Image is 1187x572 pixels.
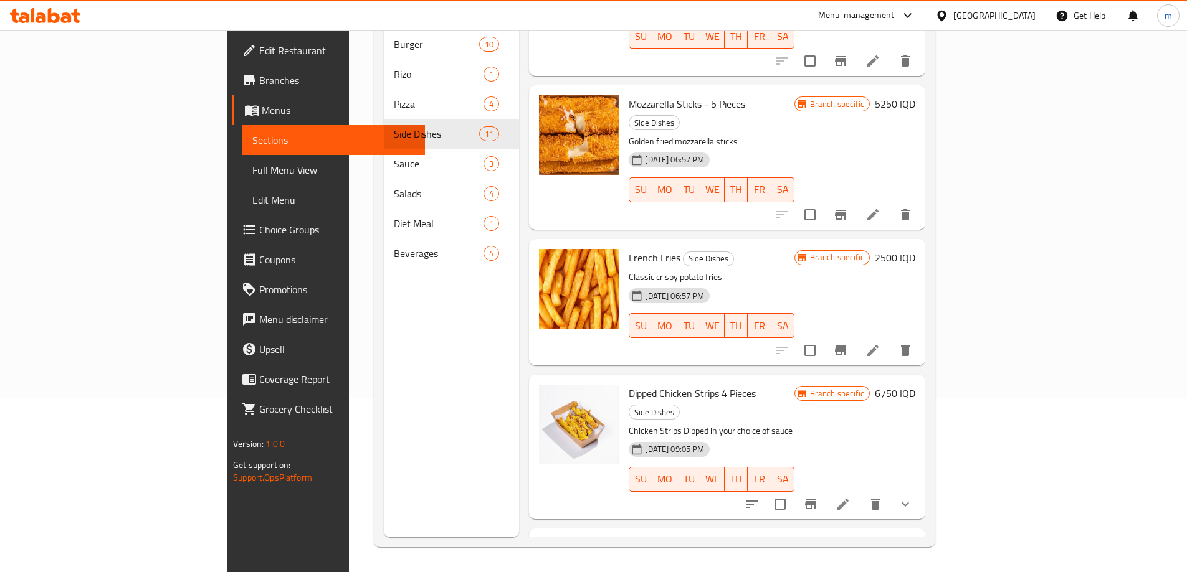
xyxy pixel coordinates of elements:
span: Menu disclaimer [259,312,415,327]
button: SA [771,313,794,338]
button: TH [725,467,748,492]
div: Menu-management [818,8,895,23]
span: Sauce [394,156,484,171]
span: TU [682,27,695,45]
a: Menus [232,95,425,125]
button: SA [771,24,794,49]
div: items [484,246,499,261]
div: Diet Meal [394,216,484,231]
div: Beverages4 [384,238,519,268]
h6: 2500 IQD [875,249,915,266]
span: Branch specific [805,388,869,400]
p: Golden fried mozzarella sticks [629,134,794,149]
button: TH [725,24,748,49]
div: Side Dishes11 [384,119,519,149]
button: SU [629,24,652,49]
span: Version: [233,436,264,452]
div: items [484,216,499,231]
button: delete [890,46,920,76]
span: Coupons [259,252,415,267]
span: SU [634,470,647,488]
div: items [484,186,499,201]
div: [GEOGRAPHIC_DATA] [953,9,1036,22]
span: Side Dishes [629,116,679,130]
div: items [484,96,499,111]
span: Edit Menu [252,192,415,207]
button: delete [860,489,890,519]
span: Edit Restaurant [259,43,415,58]
span: Choice Groups [259,222,415,237]
span: Select to update [797,337,823,363]
a: Edit menu item [865,343,880,358]
span: TH [730,470,743,488]
span: MO [657,317,672,335]
span: MO [657,470,672,488]
a: Edit menu item [865,207,880,222]
span: FR [753,470,766,488]
span: Rizo [394,67,484,82]
button: FR [748,177,771,202]
span: Select to update [797,202,823,228]
span: WE [705,181,720,199]
div: Burger10 [384,29,519,59]
span: Dipped Chicken Strips 4 Pieces [629,384,756,403]
img: Mozzarella Sticks - 5 Pieces [539,95,619,175]
span: [DATE] 09:05 PM [640,443,709,455]
button: TH [725,177,748,202]
span: 1 [484,68,498,80]
span: Branch specific [805,98,869,110]
button: MO [652,313,677,338]
span: MO [657,181,672,199]
span: Branch specific [805,251,869,263]
button: delete [890,335,920,365]
p: Classic crispy potato fries [629,270,794,285]
button: delete [890,200,920,230]
span: TU [682,181,695,199]
button: TH [725,313,748,338]
div: Pizza [394,96,484,111]
span: Mozzarella Sticks - 5 Pieces [629,95,745,113]
span: Coverage Report [259,372,415,387]
span: Sections [252,133,415,148]
span: French Fries [629,248,680,267]
div: Side Dishes [394,126,479,141]
button: FR [748,467,771,492]
a: Grocery Checklist [232,394,425,424]
div: Pizza4 [384,89,519,119]
span: 4 [484,248,498,260]
span: WE [705,27,720,45]
img: French Fries [539,249,619,329]
span: Side Dishes [684,251,733,266]
button: TU [677,467,700,492]
button: SA [771,467,794,492]
button: TU [677,24,700,49]
div: Side Dishes [629,405,680,420]
div: Beverages [394,246,484,261]
span: SU [634,27,647,45]
span: Promotions [259,282,415,297]
button: SA [771,177,794,202]
span: SA [776,317,789,335]
span: m [1165,9,1172,22]
nav: Menu sections [384,24,519,273]
span: [DATE] 06:57 PM [640,154,709,166]
div: Sauce3 [384,149,519,179]
span: WE [705,317,720,335]
span: Salads [394,186,484,201]
button: TU [677,313,700,338]
div: Rizo1 [384,59,519,89]
button: WE [700,467,725,492]
span: SA [776,27,789,45]
span: TH [730,181,743,199]
span: 3 [484,158,498,170]
svg: Show Choices [898,497,913,512]
button: show more [890,489,920,519]
span: 4 [484,98,498,110]
span: TH [730,317,743,335]
span: SU [634,181,647,199]
button: Branch-specific-item [826,46,856,76]
a: Promotions [232,274,425,304]
button: WE [700,24,725,49]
